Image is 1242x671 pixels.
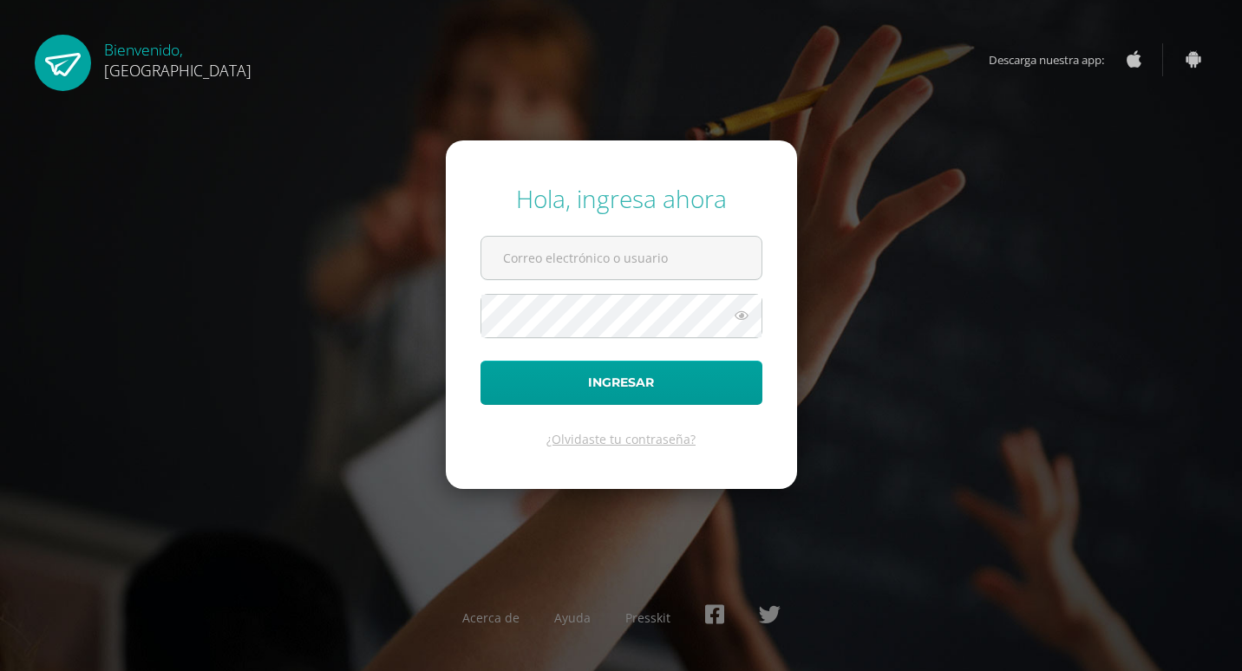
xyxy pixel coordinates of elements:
[480,182,762,215] div: Hola, ingresa ahora
[104,35,252,81] div: Bienvenido,
[104,60,252,81] span: [GEOGRAPHIC_DATA]
[546,431,696,447] a: ¿Olvidaste tu contraseña?
[625,609,670,626] a: Presskit
[462,609,520,626] a: Acerca de
[989,43,1121,76] span: Descarga nuestra app:
[480,361,762,405] button: Ingresar
[554,609,591,626] a: Ayuda
[481,237,762,279] input: Correo electrónico o usuario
